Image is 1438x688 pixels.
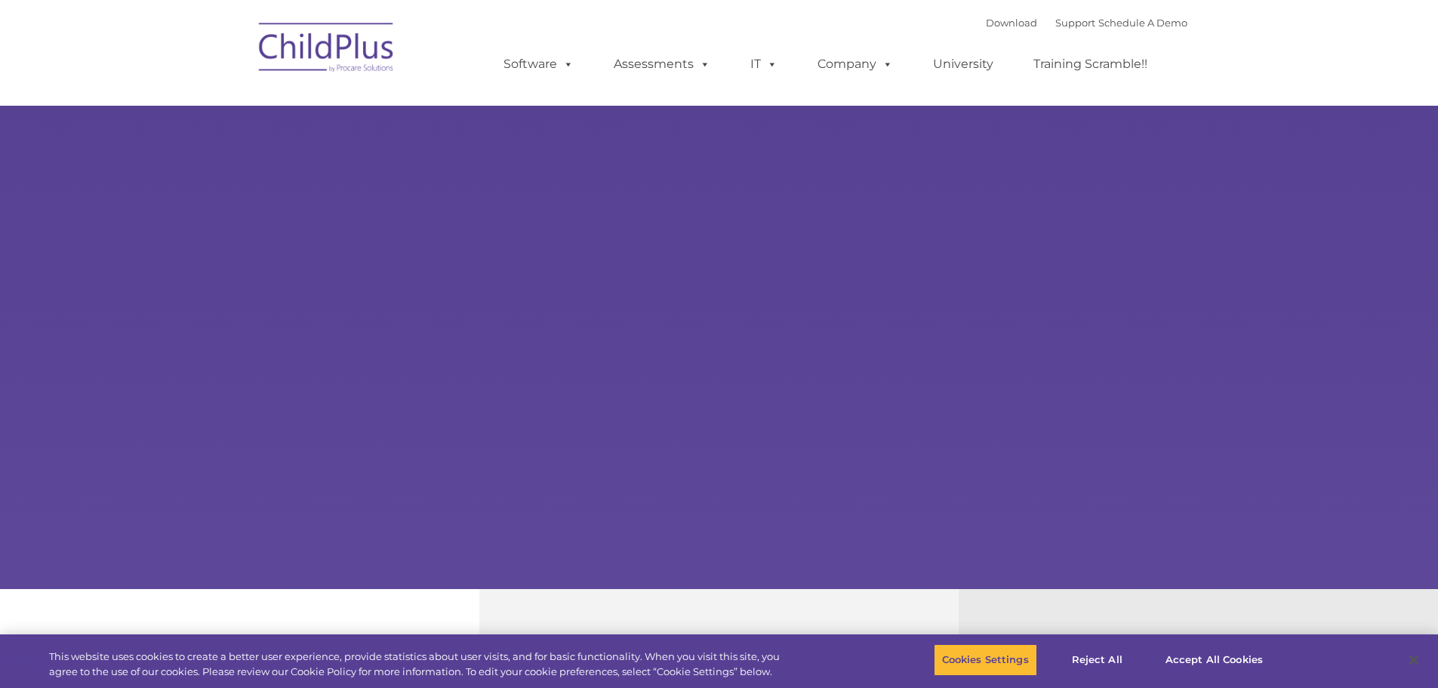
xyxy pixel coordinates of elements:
a: Company [802,49,908,79]
a: Download [986,17,1037,29]
img: ChildPlus by Procare Solutions [251,12,402,88]
a: Schedule A Demo [1098,17,1187,29]
a: University [918,49,1008,79]
button: Accept All Cookies [1157,644,1271,676]
div: This website uses cookies to create a better user experience, provide statistics about user visit... [49,649,791,679]
font: | [986,17,1187,29]
a: Support [1055,17,1095,29]
button: Reject All [1050,644,1144,676]
a: IT [735,49,793,79]
button: Cookies Settings [934,644,1037,676]
button: Close [1397,643,1430,677]
a: Training Scramble!! [1018,49,1162,79]
a: Assessments [599,49,725,79]
a: Software [488,49,589,79]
